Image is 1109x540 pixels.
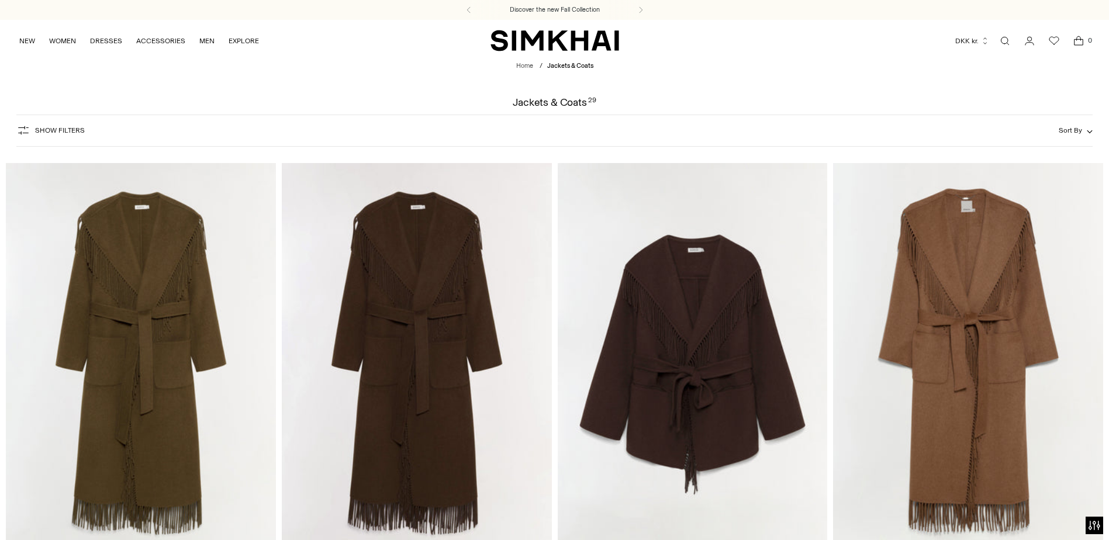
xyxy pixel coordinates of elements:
[588,97,596,108] div: 29
[1059,124,1093,137] button: Sort By
[1067,29,1090,53] a: Open cart modal
[1059,126,1082,134] span: Sort By
[1042,29,1066,53] a: Wishlist
[513,97,596,108] h1: Jackets & Coats
[1018,29,1041,53] a: Go to the account page
[90,28,122,54] a: DRESSES
[510,5,600,15] a: Discover the new Fall Collection
[1084,35,1095,46] span: 0
[540,61,543,71] div: /
[49,28,76,54] a: WOMEN
[547,62,593,70] span: Jackets & Coats
[229,28,259,54] a: EXPLORE
[490,29,619,52] a: SIMKHAI
[19,28,35,54] a: NEW
[199,28,215,54] a: MEN
[516,62,533,70] a: Home
[993,29,1017,53] a: Open search modal
[136,28,185,54] a: ACCESSORIES
[16,121,85,140] button: Show Filters
[35,126,85,134] span: Show Filters
[955,28,989,54] button: DKK kr.
[516,61,593,71] nav: breadcrumbs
